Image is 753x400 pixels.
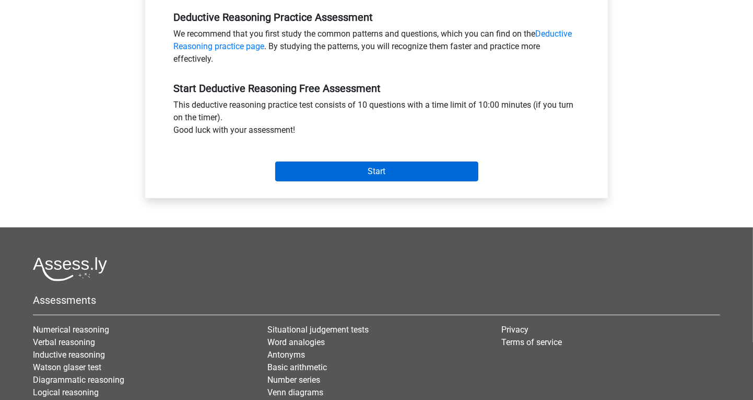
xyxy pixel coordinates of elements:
a: Word analogies [267,337,325,347]
a: Diagrammatic reasoning [33,375,124,385]
a: Terms of service [501,337,562,347]
a: Privacy [501,325,528,335]
div: We recommend that you first study the common patterns and questions, which you can find on the . ... [166,28,587,70]
a: Logical reasoning [33,387,99,397]
a: Antonyms [267,350,305,360]
input: Start [275,162,478,181]
a: Numerical reasoning [33,325,109,335]
a: Venn diagrams [267,387,323,397]
img: Assessly logo [33,257,107,281]
a: Situational judgement tests [267,325,369,335]
a: Verbal reasoning [33,337,95,347]
a: Basic arithmetic [267,362,327,372]
a: Watson glaser test [33,362,101,372]
div: This deductive reasoning practice test consists of 10 questions with a time limit of 10:00 minute... [166,99,587,141]
h5: Assessments [33,294,720,306]
a: Inductive reasoning [33,350,105,360]
h5: Deductive Reasoning Practice Assessment [173,11,580,24]
a: Number series [267,375,320,385]
h5: Start Deductive Reasoning Free Assessment [173,82,580,95]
